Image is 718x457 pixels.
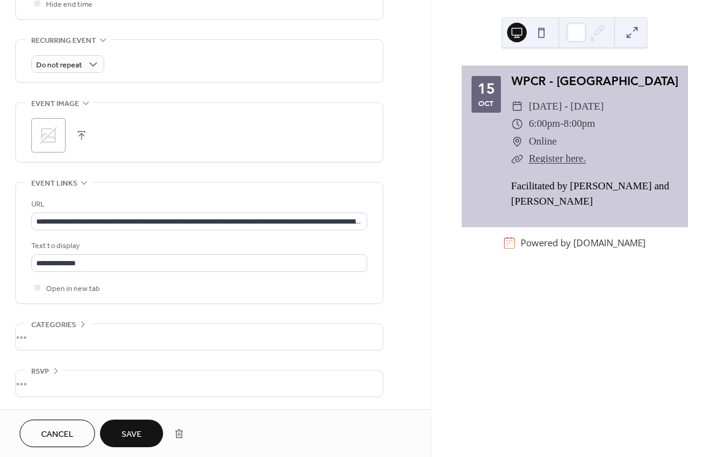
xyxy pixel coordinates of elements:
[31,319,76,331] span: Categories
[478,99,494,107] div: Oct
[31,34,96,47] span: Recurring event
[31,177,77,190] span: Event links
[529,133,557,151] span: Online
[46,282,100,295] span: Open in new tab
[31,365,49,378] span: RSVP
[41,428,74,441] span: Cancel
[573,237,646,249] a: [DOMAIN_NAME]
[16,371,383,396] div: •••
[521,237,646,249] div: Powered by
[563,115,595,133] span: 8:00pm
[20,420,95,447] button: Cancel
[31,198,365,211] div: URL
[31,97,79,110] span: Event image
[511,150,523,168] div: ​
[529,98,603,116] span: [DATE] - [DATE]
[560,115,564,133] span: -
[511,98,523,116] div: ​
[529,153,586,164] a: Register here.
[36,58,82,72] span: Do not repeat
[16,324,383,350] div: •••
[31,240,365,252] div: Text to display
[529,115,560,133] span: 6:00pm
[511,133,523,151] div: ​
[478,81,495,96] div: 15
[511,74,678,88] a: WPCR - [GEOGRAPHIC_DATA]
[31,118,66,153] div: ;
[121,428,142,441] span: Save
[511,178,678,209] div: Facilitated by [PERSON_NAME] and [PERSON_NAME]
[511,115,523,133] div: ​
[100,420,163,447] button: Save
